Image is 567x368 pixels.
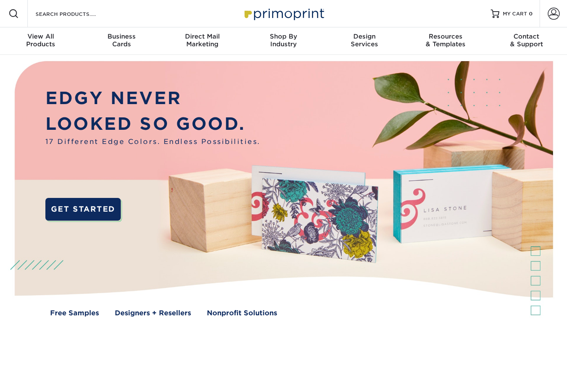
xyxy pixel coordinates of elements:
a: Contact& Support [486,27,567,55]
div: Services [324,33,405,48]
div: Cards [81,33,162,48]
div: & Templates [405,33,486,48]
a: Direct MailMarketing [162,27,243,55]
a: Shop ByIndustry [243,27,324,55]
span: MY CART [503,10,527,18]
a: DesignServices [324,27,405,55]
p: LOOKED SO GOOD. [45,111,260,137]
div: Industry [243,33,324,48]
span: Design [324,33,405,40]
span: Business [81,33,162,40]
a: GET STARTED [45,198,121,220]
span: 17 Different Edge Colors. Endless Possibilities. [45,137,260,147]
div: & Support [486,33,567,48]
span: Shop By [243,33,324,40]
a: Resources& Templates [405,27,486,55]
img: Primoprint [241,4,326,23]
span: Resources [405,33,486,40]
a: Nonprofit Solutions [207,308,277,318]
span: 0 [529,11,533,17]
span: Direct Mail [162,33,243,40]
a: BusinessCards [81,27,162,55]
span: Contact [486,33,567,40]
a: Designers + Resellers [115,308,191,318]
p: EDGY NEVER [45,86,260,111]
a: Free Samples [50,308,99,318]
div: Marketing [162,33,243,48]
input: SEARCH PRODUCTS..... [35,9,118,19]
